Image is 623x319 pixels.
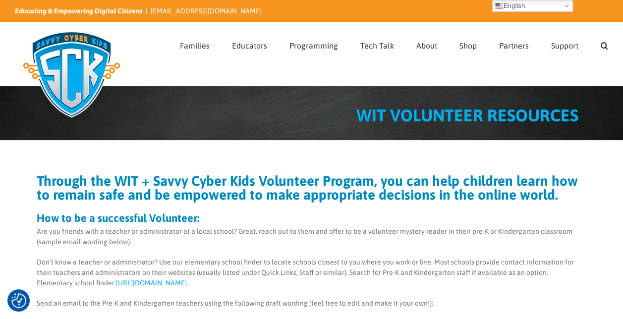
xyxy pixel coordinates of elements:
a: Educators [232,22,267,66]
span: Educators [232,42,267,50]
a: [URL][DOMAIN_NAME] [116,279,187,287]
span: WIT VOLUNTEER RESOURCES [356,106,578,125]
p: Send an email to the Pre-K and Kindergarten teachers using the following draft wording (feel free... [37,298,582,309]
a: Partners [499,22,529,66]
a: [EMAIL_ADDRESS][DOMAIN_NAME] [151,7,262,15]
span: Shop [459,42,477,50]
a: Tech Talk [360,22,394,66]
a: Families [180,22,210,66]
button: Consent Preferences [11,293,26,308]
a: Support [551,22,578,66]
i: Educating & Empowering Digital Citizens [15,7,143,15]
h2: Through the WIT + Savvy Cyber Kids Volunteer Program, you can help children learn how to remain s... [37,174,582,202]
span: Are you friends with a teacher or administrator at a local school? Great, reach out to them and o... [37,227,572,246]
span: Tech Talk [360,42,394,50]
a: Programming [289,22,338,66]
span: Programming [289,42,338,50]
img: en [495,2,503,10]
img: Revisit consent button [11,293,26,308]
span: About [416,42,437,50]
a: Shop [459,22,477,66]
span: Families [180,42,210,50]
nav: Main Menu [180,22,608,66]
p: Don’t know a teacher or administrator? Use our elementary school finder to locate schools closest... [37,257,582,288]
span: Partners [499,42,529,50]
a: Search [601,22,608,66]
a: About [416,22,437,66]
strong: How to be a successful Volunteer: [37,212,199,224]
img: Savvy Cyber Kids Logo [15,25,128,124]
span: Support [551,42,578,50]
